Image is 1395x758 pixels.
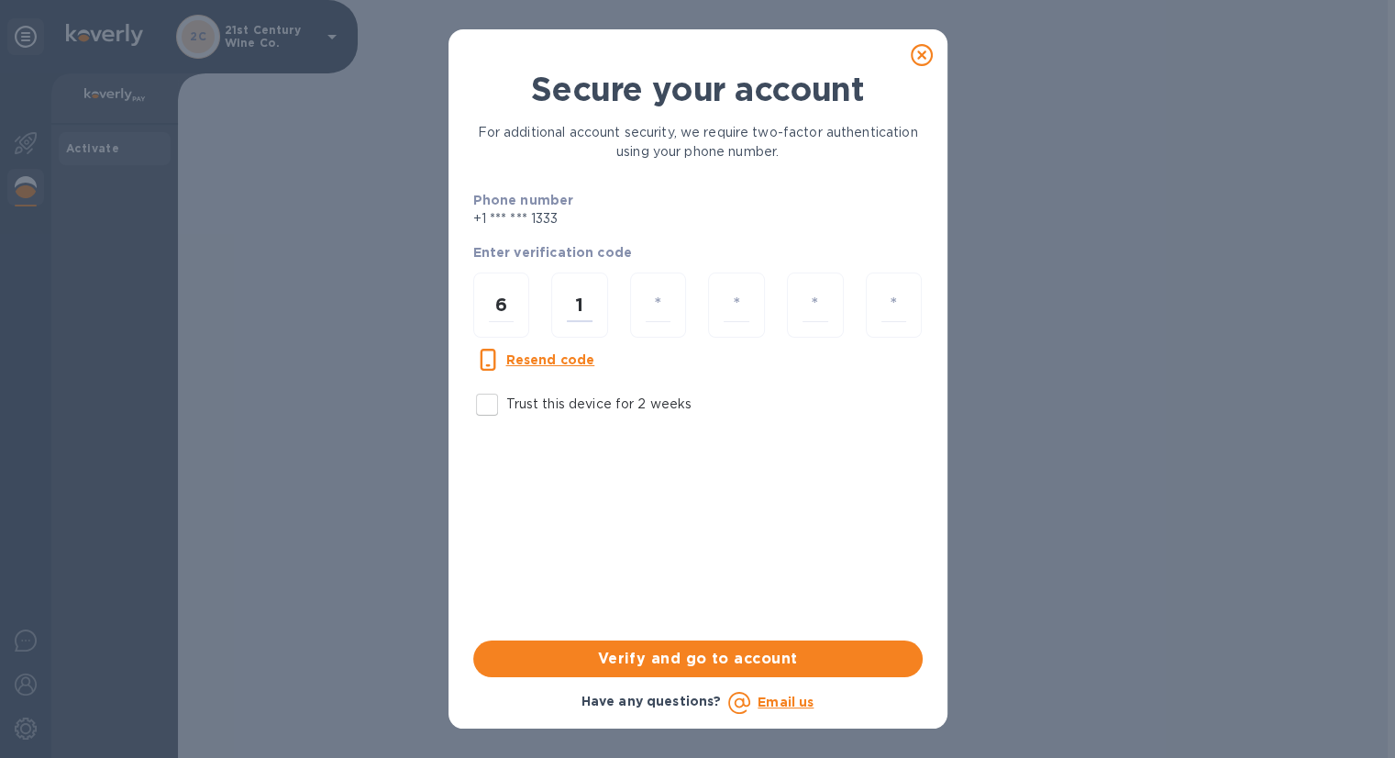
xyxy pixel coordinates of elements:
p: Enter verification code [473,243,923,262]
p: For additional account security, we require two-factor authentication using your phone number. [473,123,923,162]
b: Phone number [473,193,574,207]
a: Email us [758,695,814,709]
button: Verify and go to account [473,641,923,677]
b: Have any questions? [581,694,722,708]
u: Resend code [506,352,595,367]
p: Trust this device for 2 weeks [506,395,692,414]
span: Verify and go to account [488,648,908,670]
h1: Secure your account [473,70,923,108]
